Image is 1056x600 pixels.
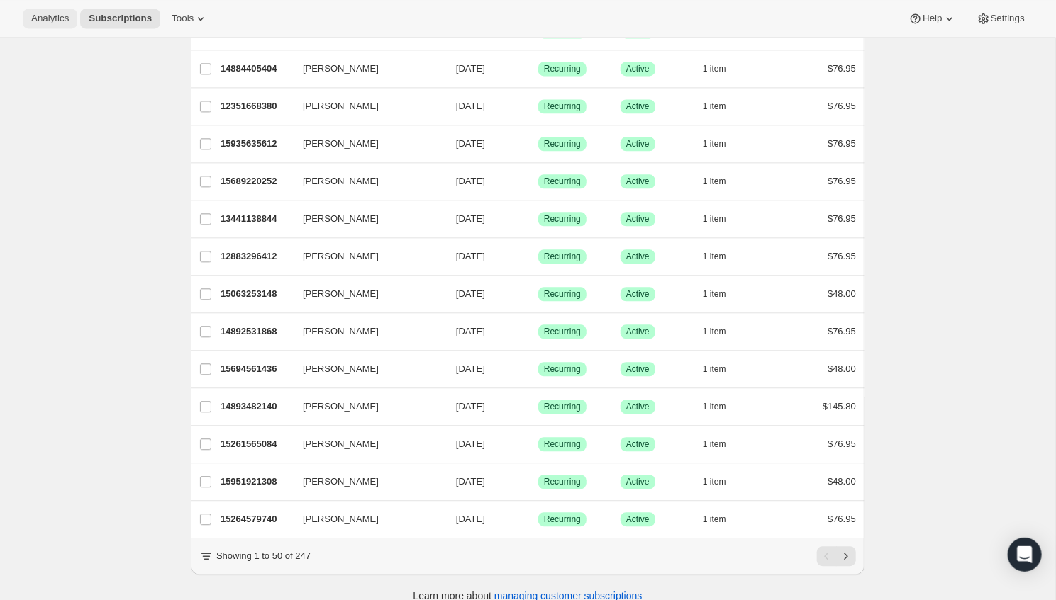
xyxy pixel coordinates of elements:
[221,397,856,417] div: 14893482140[PERSON_NAME][DATE]SuccessRecurringSuccessActive1 item$145.80
[703,288,726,300] span: 1 item
[221,512,291,526] p: 15264579740
[163,9,216,28] button: Tools
[626,326,650,337] span: Active
[456,251,485,261] span: [DATE]
[703,326,726,337] span: 1 item
[221,171,856,191] div: 15689220252[PERSON_NAME][DATE]SuccessRecurringSuccessActive1 item$76.95
[626,63,650,74] span: Active
[303,249,379,264] span: [PERSON_NAME]
[836,546,856,566] button: Next
[221,475,291,489] p: 15951921308
[303,287,379,301] span: [PERSON_NAME]
[544,63,581,74] span: Recurring
[221,362,291,376] p: 15694561436
[303,174,379,188] span: [PERSON_NAME]
[828,326,856,336] span: $76.95
[923,13,942,24] span: Help
[544,251,581,262] span: Recurring
[303,137,379,151] span: [PERSON_NAME]
[703,63,726,74] span: 1 item
[703,397,742,417] button: 1 item
[544,438,581,450] span: Recurring
[456,213,485,224] span: [DATE]
[703,438,726,450] span: 1 item
[294,132,436,155] button: [PERSON_NAME]
[221,174,291,188] p: 15689220252
[456,476,485,487] span: [DATE]
[294,95,436,118] button: [PERSON_NAME]
[703,213,726,225] span: 1 item
[456,438,485,449] span: [DATE]
[294,320,436,343] button: [PERSON_NAME]
[294,433,436,455] button: [PERSON_NAME]
[626,476,650,487] span: Active
[456,176,485,186] span: [DATE]
[303,62,379,76] span: [PERSON_NAME]
[456,288,485,299] span: [DATE]
[303,400,379,414] span: [PERSON_NAME]
[703,401,726,412] span: 1 item
[703,514,726,525] span: 1 item
[294,358,436,380] button: [PERSON_NAME]
[828,251,856,261] span: $76.95
[456,138,485,149] span: [DATE]
[303,324,379,339] span: [PERSON_NAME]
[1008,538,1042,572] div: Open Intercom Messenger
[216,549,311,563] p: Showing 1 to 50 of 247
[626,363,650,375] span: Active
[626,176,650,187] span: Active
[221,359,856,379] div: 15694561436[PERSON_NAME][DATE]SuccessRecurringSuccessActive1 item$48.00
[221,400,291,414] p: 14893482140
[221,324,291,339] p: 14892531868
[626,251,650,262] span: Active
[544,101,581,112] span: Recurring
[626,138,650,149] span: Active
[303,212,379,226] span: [PERSON_NAME]
[828,476,856,487] span: $48.00
[544,138,581,149] span: Recurring
[626,101,650,112] span: Active
[221,322,856,341] div: 14892531868[PERSON_NAME][DATE]SuccessRecurringSuccessActive1 item$76.95
[221,212,291,226] p: 13441138844
[544,326,581,337] span: Recurring
[221,96,856,116] div: 12351668380[PERSON_NAME][DATE]SuccessRecurringSuccessActive1 item$76.95
[294,245,436,268] button: [PERSON_NAME]
[303,437,379,451] span: [PERSON_NAME]
[703,138,726,149] span: 1 item
[221,437,291,451] p: 15261565084
[703,359,742,379] button: 1 item
[823,401,856,412] span: $145.80
[968,9,1033,28] button: Settings
[703,363,726,375] span: 1 item
[828,288,856,299] span: $48.00
[544,514,581,525] span: Recurring
[828,138,856,149] span: $76.95
[294,508,436,531] button: [PERSON_NAME]
[456,101,485,111] span: [DATE]
[703,472,742,492] button: 1 item
[456,326,485,336] span: [DATE]
[626,288,650,300] span: Active
[828,176,856,186] span: $76.95
[221,59,856,79] div: 14884405404[PERSON_NAME][DATE]SuccessRecurringSuccessActive1 item$76.95
[828,101,856,111] span: $76.95
[89,13,152,24] span: Subscriptions
[23,9,77,28] button: Analytics
[456,401,485,412] span: [DATE]
[626,401,650,412] span: Active
[626,514,650,525] span: Active
[703,96,742,116] button: 1 item
[828,514,856,524] span: $76.95
[544,476,581,487] span: Recurring
[294,57,436,80] button: [PERSON_NAME]
[703,434,742,454] button: 1 item
[221,247,856,266] div: 12883296412[PERSON_NAME][DATE]SuccessRecurringSuccessActive1 item$76.95
[456,363,485,374] span: [DATE]
[703,176,726,187] span: 1 item
[221,472,856,492] div: 15951921308[PERSON_NAME][DATE]SuccessRecurringSuccessActive1 item$48.00
[221,434,856,454] div: 15261565084[PERSON_NAME][DATE]SuccessRecurringSuccessActive1 item$76.95
[703,509,742,529] button: 1 item
[828,213,856,224] span: $76.95
[221,509,856,529] div: 15264579740[PERSON_NAME][DATE]SuccessRecurringSuccessActive1 item$76.95
[456,514,485,524] span: [DATE]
